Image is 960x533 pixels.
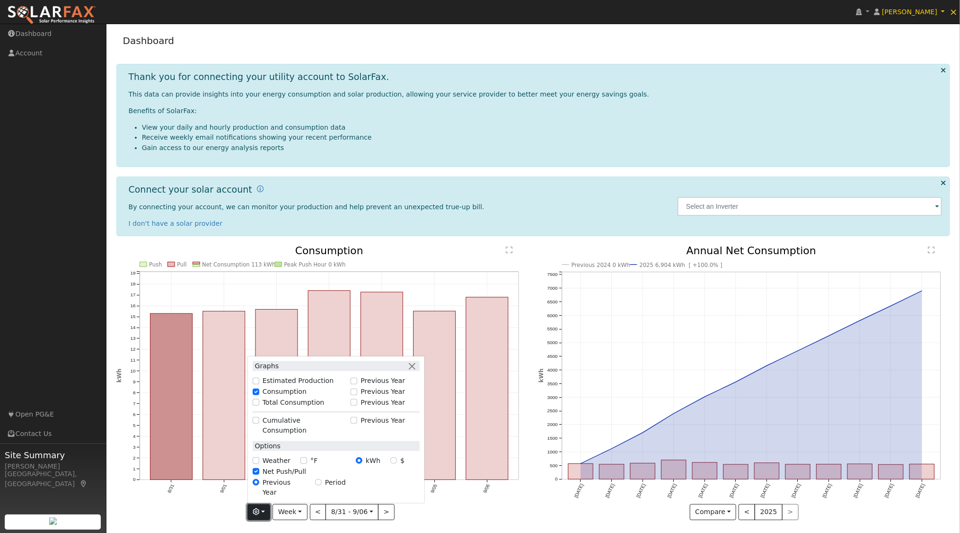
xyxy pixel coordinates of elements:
[690,504,737,520] button: Compare
[7,5,96,25] img: SolarFax
[295,245,363,257] text: Consumption
[5,449,101,462] span: Site Summary
[547,395,558,400] text: 3000
[351,399,357,406] input: Previous Year
[950,6,958,18] span: ×
[547,381,558,386] text: 3500
[361,398,405,408] label: Previous Year
[5,462,101,471] div: [PERSON_NAME]
[739,504,755,520] button: <
[177,261,187,268] text: Pull
[547,272,558,277] text: 7500
[133,444,136,450] text: 3
[130,368,135,373] text: 10
[667,483,678,498] text: [DATE]
[547,367,558,373] text: 4000
[889,304,893,308] circle: onclick=""
[219,484,228,494] text: 9/01
[678,197,942,216] input: Select an Inverter
[123,35,175,46] a: Dashboard
[308,291,350,480] rect: onclick=""
[466,297,508,480] rect: onclick=""
[641,431,644,435] circle: onclick=""
[253,441,281,451] label: Options
[130,314,135,319] text: 15
[115,369,122,382] text: kWh
[255,310,298,480] rect: onclick=""
[547,354,558,359] text: 4500
[547,327,558,332] text: 5500
[599,464,624,480] rect: onclick=""
[142,143,942,153] li: Gain access to our energy analysis reports
[263,456,291,466] label: Weather
[858,319,862,322] circle: onclick=""
[639,262,722,268] text: 2025 6,904 kWh [ +100.0% ]
[325,477,346,487] label: Period
[142,123,942,133] li: View your daily and hourly production and consumption data
[687,245,817,257] text: Annual Net Consumption
[361,387,405,397] label: Previous Year
[133,477,136,482] text: 0
[547,422,558,427] text: 2000
[253,361,279,371] label: Graphs
[734,380,738,384] circle: onclick=""
[149,261,162,268] text: Push
[129,220,223,227] a: I don't have a solar provider
[133,455,135,461] text: 2
[79,480,88,488] a: Map
[755,463,780,480] rect: onclick=""
[130,357,135,363] text: 11
[796,349,800,353] circle: onclick=""
[915,483,926,498] text: [DATE]
[910,464,935,480] rect: onclick=""
[130,325,135,330] text: 14
[848,464,873,480] rect: onclick=""
[703,395,707,399] circle: onclick=""
[547,299,558,304] text: 6500
[729,483,740,498] text: [DATE]
[378,504,395,520] button: >
[822,483,833,498] text: [DATE]
[315,479,322,486] input: Period
[129,90,649,98] span: This data can provide insights into your energy consumption and solar production, allowing your s...
[547,435,558,441] text: 1500
[356,457,362,464] input: kWh
[49,517,57,525] img: retrieve
[300,457,307,464] input: °F
[920,289,924,293] circle: onclick=""
[361,416,405,426] label: Previous Year
[506,246,513,254] text: 
[130,346,135,352] text: 12
[547,409,558,414] text: 2500
[133,412,136,417] text: 6
[550,463,558,468] text: 500
[351,388,357,395] input: Previous Year
[351,417,357,424] input: Previous Year
[635,483,646,498] text: [DATE]
[630,463,655,480] rect: onclick=""
[130,336,135,341] text: 13
[253,399,259,406] input: Total Consumption
[573,483,584,498] text: [DATE]
[263,477,305,497] label: Previous Year
[129,106,942,116] p: Benefits of SolarFax:
[326,504,379,520] button: 8/31 - 9/06
[253,388,259,395] input: Consumption
[579,462,582,466] circle: onclick=""
[310,456,317,466] label: °F
[133,401,135,406] text: 7
[723,465,749,480] rect: onclick=""
[361,376,405,386] label: Previous Year
[755,504,783,520] button: 2025
[253,468,259,475] input: Net Push/Pull
[547,449,558,454] text: 1000
[555,477,558,482] text: 0
[610,447,614,451] circle: onclick=""
[785,464,810,479] rect: onclick=""
[253,378,259,384] input: Estimated Production
[133,434,136,439] text: 4
[547,340,558,345] text: 5000
[697,483,708,498] text: [DATE]
[879,465,904,480] rect: onclick=""
[366,456,380,466] label: kWh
